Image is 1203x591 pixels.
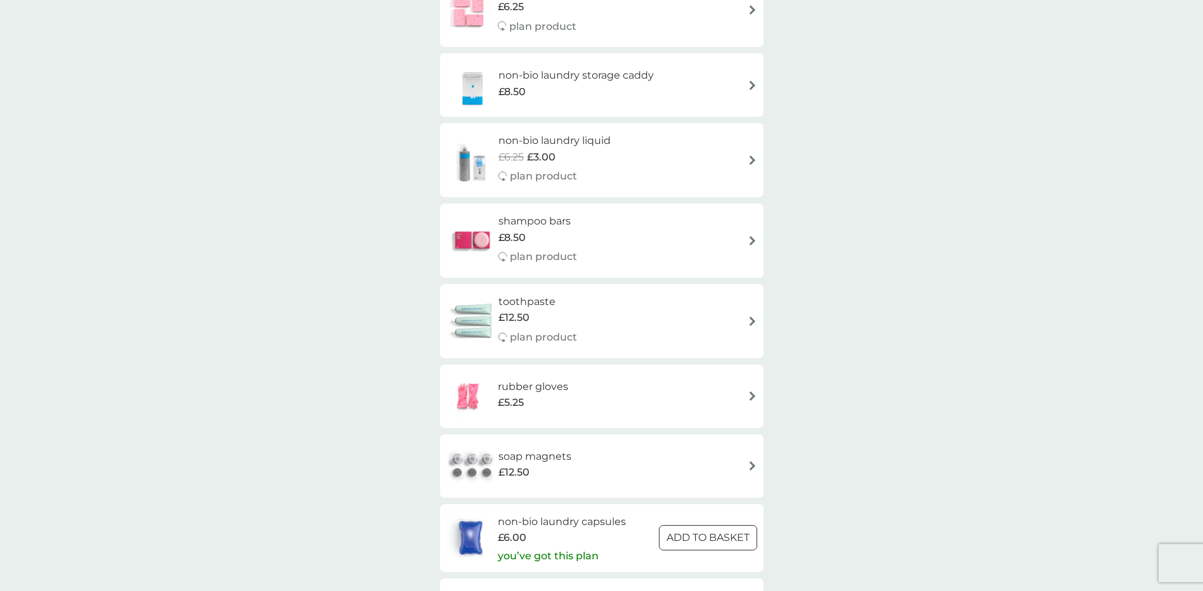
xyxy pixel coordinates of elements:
h6: soap magnets [498,448,571,465]
span: £12.50 [498,309,530,326]
img: arrow right [748,81,757,90]
p: plan product [510,249,577,265]
img: soap magnets [446,444,498,488]
h6: rubber gloves [498,379,568,395]
span: £5.25 [498,394,524,411]
img: non-bio laundry liquid [446,138,498,183]
h6: non-bio laundry liquid [498,133,611,149]
img: non-bio laundry storage caddy [446,63,498,107]
h6: shampoo bars [498,213,577,230]
span: £3.00 [527,149,556,166]
span: £12.50 [498,464,530,481]
img: arrow right [748,461,757,471]
h6: non-bio laundry storage caddy [498,67,654,84]
button: ADD TO BASKET [659,525,757,550]
img: rubber gloves [446,374,491,419]
p: plan product [510,329,577,346]
span: £8.50 [498,230,526,246]
img: arrow right [748,391,757,401]
img: arrow right [748,236,757,245]
h6: non-bio laundry capsules [498,514,626,530]
span: £8.50 [498,84,526,100]
span: £6.25 [498,149,524,166]
p: ADD TO BASKET [667,529,750,546]
img: non-bio laundry capsules [446,516,495,560]
p: plan product [510,168,577,185]
img: arrow right [748,316,757,326]
p: you’ve got this plan [498,548,599,564]
img: arrow right [748,155,757,165]
p: plan product [509,18,576,35]
img: arrow right [748,5,757,15]
span: £6.00 [498,529,526,546]
img: toothpaste [446,299,498,343]
h6: toothpaste [498,294,577,310]
img: shampoo bars [446,218,498,263]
